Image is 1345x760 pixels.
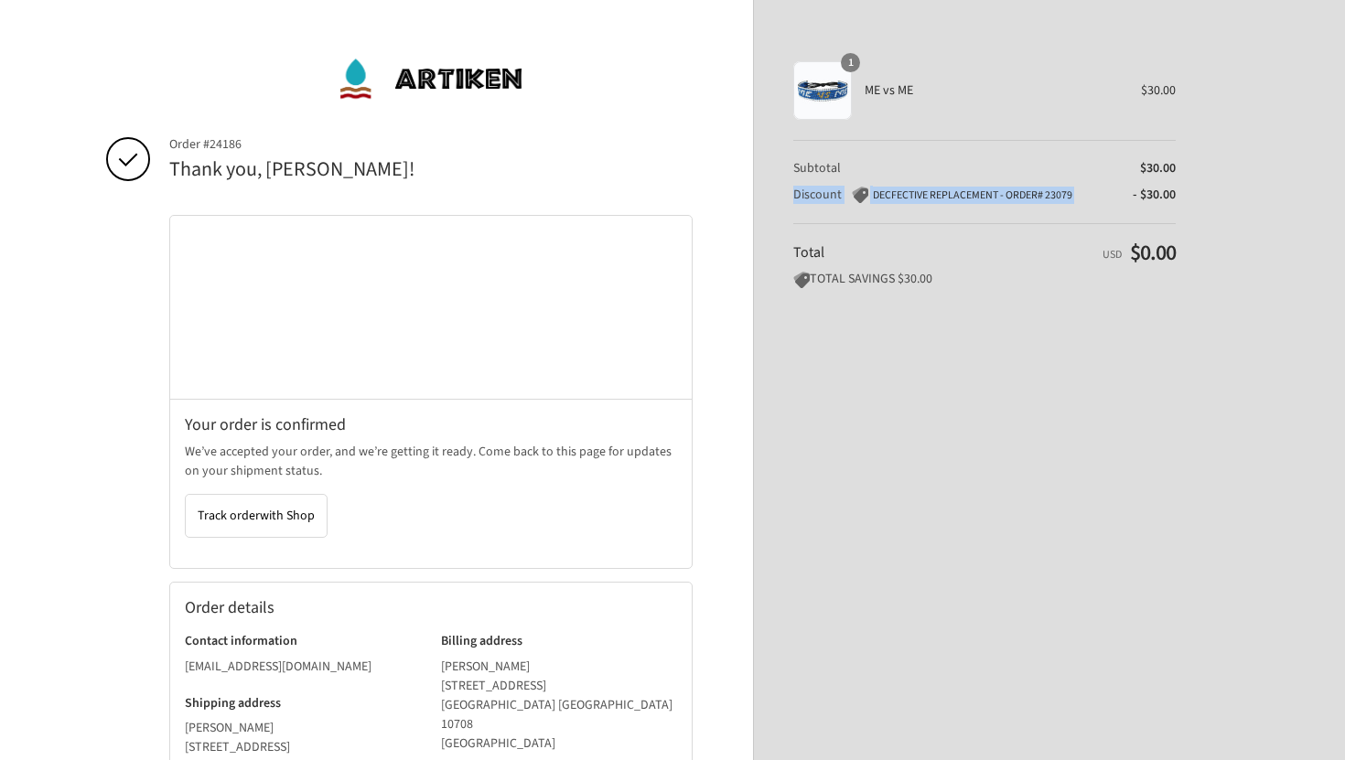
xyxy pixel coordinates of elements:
address: [PERSON_NAME] [STREET_ADDRESS] [GEOGRAPHIC_DATA] [GEOGRAPHIC_DATA] 10708 [GEOGRAPHIC_DATA] [441,658,678,754]
span: 1 [841,53,860,72]
span: $0.00 [1130,237,1176,269]
span: $30.00 [1141,81,1176,100]
button: Track orderwith Shop [185,494,328,538]
h3: Billing address [441,633,678,649]
bdo: [EMAIL_ADDRESS][DOMAIN_NAME] [185,658,371,676]
span: USD [1103,247,1122,262]
span: Total [793,242,824,262]
span: Track order [198,507,315,525]
span: Discount [793,186,842,204]
p: We’ve accepted your order, and we’re getting it ready. Come back to this page for updates on your... [185,443,677,481]
th: Subtotal [793,160,1081,177]
img: ArtiKen [338,51,525,106]
span: - $30.00 [1133,186,1176,204]
h2: Order details [185,597,431,618]
span: TOTAL SAVINGS [793,270,895,288]
div: Google map displaying pin point of shipping address: Bronxville, New York [170,216,692,399]
span: Order #24186 [169,136,693,153]
h3: Contact information [185,633,422,649]
span: with Shop [260,507,315,525]
span: DECFECTIVE REPLACEMENT - ORDER# 23079 [873,187,1072,203]
iframe: Google map displaying pin point of shipping address: Bronxville, New York [170,216,693,399]
h2: Your order is confirmed [185,414,677,435]
h3: Shipping address [185,695,422,712]
span: ME vs ME [865,82,1115,99]
span: $30.00 [898,270,932,288]
h2: Thank you, [PERSON_NAME]! [169,156,693,183]
span: $30.00 [1140,159,1176,177]
img: ME vs ME [793,61,852,120]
